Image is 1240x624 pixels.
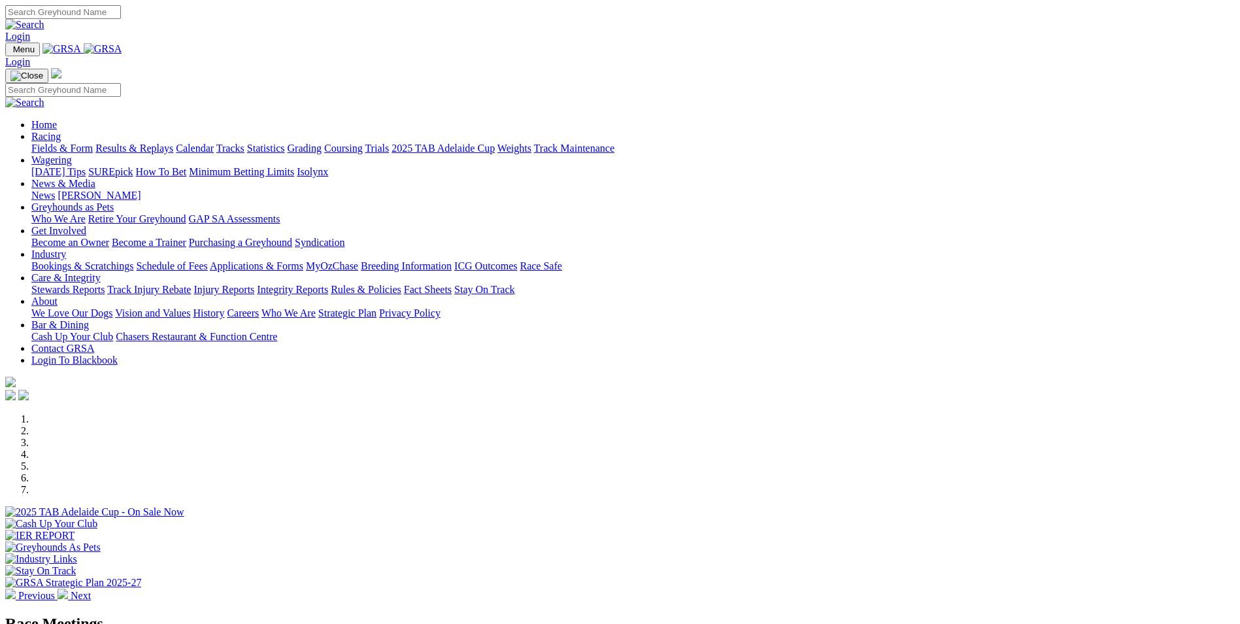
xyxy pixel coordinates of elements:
[5,377,16,387] img: logo-grsa-white.png
[176,143,214,154] a: Calendar
[18,390,29,400] img: twitter.svg
[5,83,121,97] input: Search
[5,390,16,400] img: facebook.svg
[318,307,377,319] a: Strategic Plan
[331,284,401,295] a: Rules & Policies
[112,237,186,248] a: Become a Trainer
[5,43,40,56] button: Toggle navigation
[189,166,294,177] a: Minimum Betting Limits
[31,307,112,319] a: We Love Our Dogs
[5,530,75,542] img: IER REPORT
[13,44,35,54] span: Menu
[257,284,328,295] a: Integrity Reports
[5,518,97,530] img: Cash Up Your Club
[31,355,118,366] a: Login To Blackbook
[306,260,358,271] a: MyOzChase
[31,190,55,201] a: News
[58,590,91,601] a: Next
[404,284,452,295] a: Fact Sheets
[534,143,614,154] a: Track Maintenance
[31,190,1235,201] div: News & Media
[31,260,133,271] a: Bookings & Scratchings
[84,43,122,55] img: GRSA
[5,589,16,599] img: chevron-left-pager-white.svg
[5,506,184,518] img: 2025 TAB Adelaide Cup - On Sale Now
[31,260,1235,272] div: Industry
[18,590,55,601] span: Previous
[365,143,389,154] a: Trials
[5,31,30,42] a: Login
[136,166,187,177] a: How To Bet
[31,296,58,307] a: About
[115,307,190,319] a: Vision and Values
[31,225,86,236] a: Get Involved
[51,68,61,78] img: logo-grsa-white.png
[5,5,121,19] input: Search
[5,97,44,109] img: Search
[31,307,1235,319] div: About
[189,237,292,248] a: Purchasing a Greyhound
[31,131,61,142] a: Racing
[189,213,280,224] a: GAP SA Assessments
[31,249,66,260] a: Industry
[31,237,109,248] a: Become an Owner
[379,307,441,319] a: Privacy Policy
[193,284,254,295] a: Injury Reports
[58,589,68,599] img: chevron-right-pager-white.svg
[193,307,224,319] a: History
[31,213,86,224] a: Who We Are
[58,190,141,201] a: [PERSON_NAME]
[31,284,1235,296] div: Care & Integrity
[288,143,322,154] a: Grading
[5,56,30,67] a: Login
[95,143,173,154] a: Results & Replays
[5,69,48,83] button: Toggle navigation
[31,284,105,295] a: Stewards Reports
[5,553,77,565] img: Industry Links
[31,178,95,189] a: News & Media
[5,577,141,589] img: GRSA Strategic Plan 2025-27
[227,307,259,319] a: Careers
[392,143,495,154] a: 2025 TAB Adelaide Cup
[31,154,72,165] a: Wagering
[216,143,244,154] a: Tracks
[210,260,303,271] a: Applications & Forms
[107,284,191,295] a: Track Injury Rebate
[31,213,1235,225] div: Greyhounds as Pets
[520,260,561,271] a: Race Safe
[247,143,285,154] a: Statistics
[31,166,86,177] a: [DATE] Tips
[324,143,363,154] a: Coursing
[31,201,114,213] a: Greyhounds as Pets
[31,331,113,342] a: Cash Up Your Club
[88,166,133,177] a: SUREpick
[31,166,1235,178] div: Wagering
[31,331,1235,343] div: Bar & Dining
[31,119,57,130] a: Home
[31,143,1235,154] div: Racing
[497,143,531,154] a: Weights
[31,343,94,354] a: Contact GRSA
[297,166,328,177] a: Isolynx
[10,71,43,81] img: Close
[31,272,101,283] a: Care & Integrity
[5,565,76,577] img: Stay On Track
[454,284,514,295] a: Stay On Track
[136,260,207,271] a: Schedule of Fees
[295,237,344,248] a: Syndication
[261,307,316,319] a: Who We Are
[361,260,452,271] a: Breeding Information
[31,143,93,154] a: Fields & Form
[88,213,186,224] a: Retire Your Greyhound
[42,43,81,55] img: GRSA
[31,237,1235,249] div: Get Involved
[31,319,89,330] a: Bar & Dining
[5,542,101,553] img: Greyhounds As Pets
[5,19,44,31] img: Search
[71,590,91,601] span: Next
[116,331,277,342] a: Chasers Restaurant & Function Centre
[5,590,58,601] a: Previous
[454,260,517,271] a: ICG Outcomes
